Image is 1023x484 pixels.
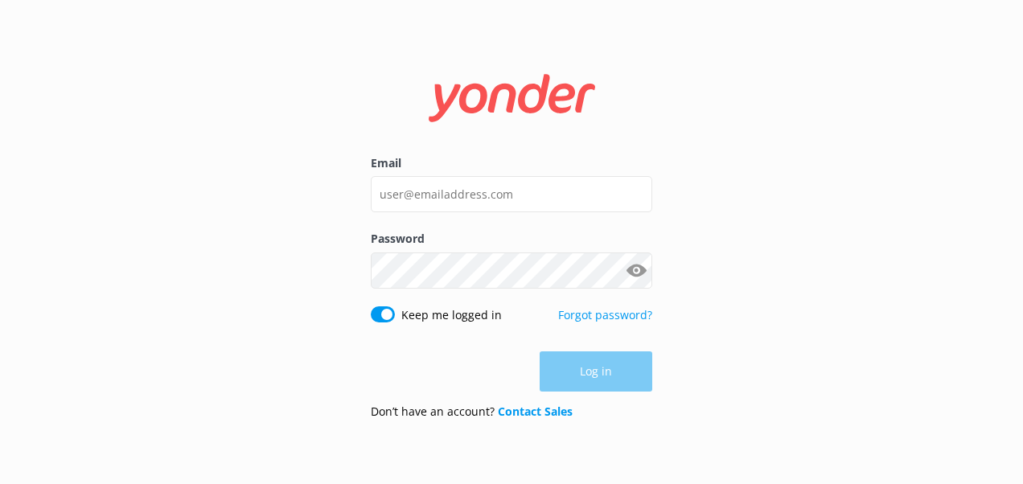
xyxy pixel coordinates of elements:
label: Password [371,230,652,248]
label: Keep me logged in [401,306,502,324]
a: Contact Sales [498,404,573,419]
button: Show password [620,254,652,286]
label: Email [371,154,652,172]
a: Forgot password? [558,307,652,322]
input: user@emailaddress.com [371,176,652,212]
p: Don’t have an account? [371,403,573,420]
